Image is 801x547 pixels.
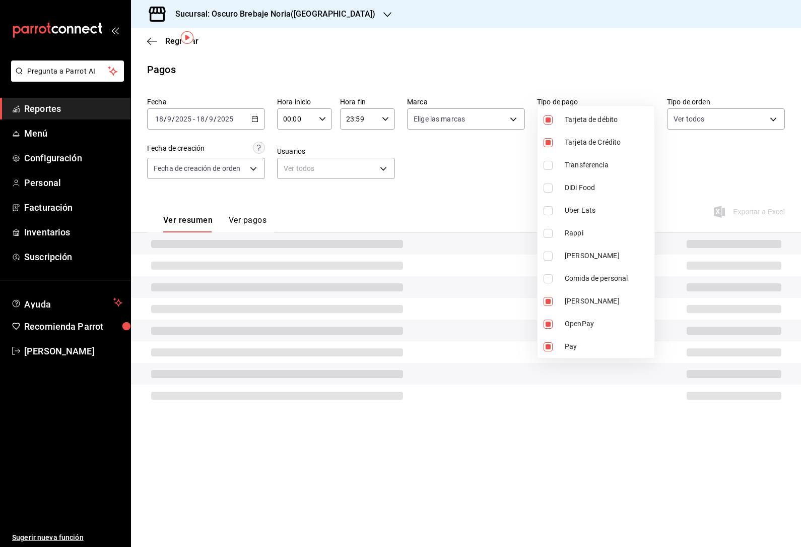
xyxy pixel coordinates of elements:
span: [PERSON_NAME] [565,251,650,261]
span: Uber Eats [565,205,650,216]
span: Comida de personal [565,273,650,284]
span: Tarjeta de débito [565,114,650,125]
img: Tooltip marker [181,31,193,44]
span: Rappi [565,228,650,238]
span: Tarjeta de Crédito [565,137,650,148]
span: Transferencia [565,160,650,170]
span: Pay [565,341,650,352]
span: [PERSON_NAME] [565,296,650,307]
span: OpenPay [565,319,650,329]
span: DiDi Food [565,183,650,193]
